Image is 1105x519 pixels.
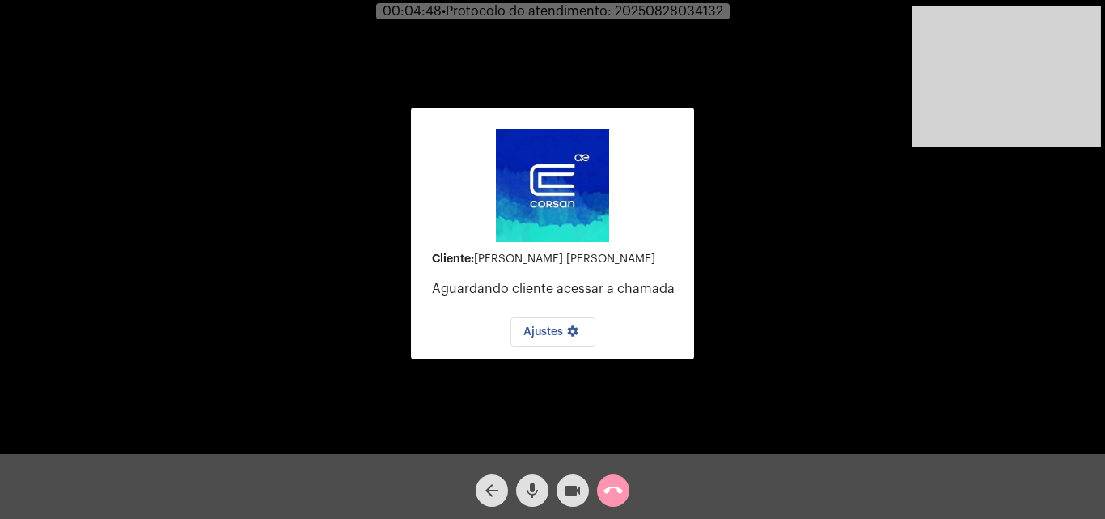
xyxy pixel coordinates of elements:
button: Ajustes [510,317,595,347]
mat-icon: arrow_back [482,481,502,500]
mat-icon: mic [523,481,542,500]
mat-icon: call_end [603,481,623,500]
span: • [442,5,446,18]
mat-icon: videocam [563,481,582,500]
span: 00:04:48 [383,5,442,18]
strong: Cliente: [432,253,474,264]
mat-icon: settings [563,325,582,344]
p: Aguardando cliente acessar a chamada [432,282,681,296]
div: [PERSON_NAME] [PERSON_NAME] [432,253,681,266]
span: Ajustes [523,326,582,338]
span: Protocolo do atendimento: 20250828034132 [442,5,723,18]
img: d4669ae0-8c07-2337-4f67-34b0df7f5ae4.jpeg [496,129,609,242]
